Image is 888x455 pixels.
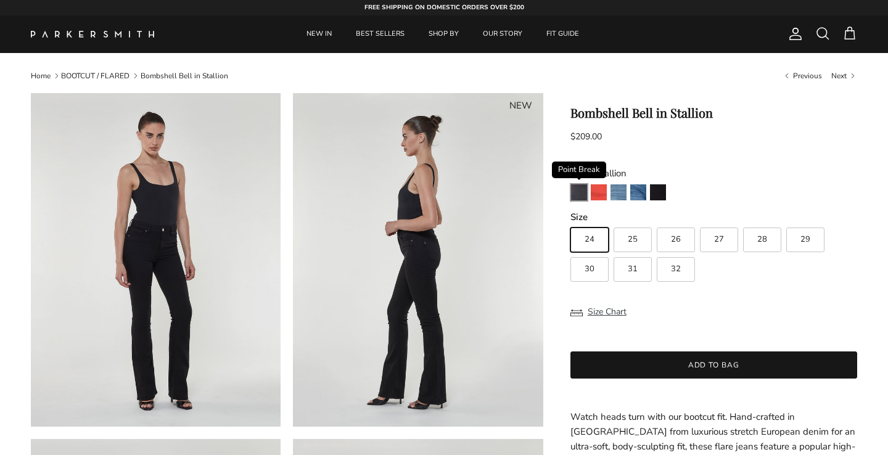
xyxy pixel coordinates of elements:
[831,70,857,81] a: Next
[585,236,594,244] span: 24
[630,184,646,200] img: Venice
[570,211,588,224] legend: Size
[610,184,627,200] img: Laguna
[141,71,228,81] a: Bombshell Bell in Stallion
[570,166,857,181] div: Color: Stallion
[571,184,587,200] img: Point Break
[31,31,154,38] img: Parker Smith
[61,71,129,81] a: BOOTCUT / FLARED
[570,105,857,120] h1: Bombshell Bell in Stallion
[535,15,590,53] a: FIT GUIDE
[345,15,416,53] a: BEST SELLERS
[757,236,767,244] span: 28
[585,265,594,273] span: 30
[570,351,857,379] button: Add to bag
[793,71,822,81] span: Previous
[472,15,533,53] a: OUR STORY
[630,184,647,205] a: Venice
[650,184,666,200] img: Stallion
[628,236,638,244] span: 25
[31,70,857,81] nav: Breadcrumbs
[628,265,638,273] span: 31
[800,236,810,244] span: 29
[591,184,607,200] img: Watermelon
[364,3,524,12] strong: FREE SHIPPING ON DOMESTIC ORDERS OVER $200
[671,265,681,273] span: 32
[610,184,627,205] a: Laguna
[590,184,607,205] a: Watermelon
[570,131,602,142] span: $209.00
[831,71,847,81] span: Next
[31,71,51,81] a: Home
[570,300,627,324] button: Size Chart
[783,70,822,81] a: Previous
[417,15,470,53] a: SHOP BY
[295,15,343,53] a: NEW IN
[671,236,681,244] span: 26
[783,27,803,41] a: Account
[649,184,667,205] a: Stallion
[184,15,702,53] div: Primary
[714,236,724,244] span: 27
[570,184,588,205] a: Point Break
